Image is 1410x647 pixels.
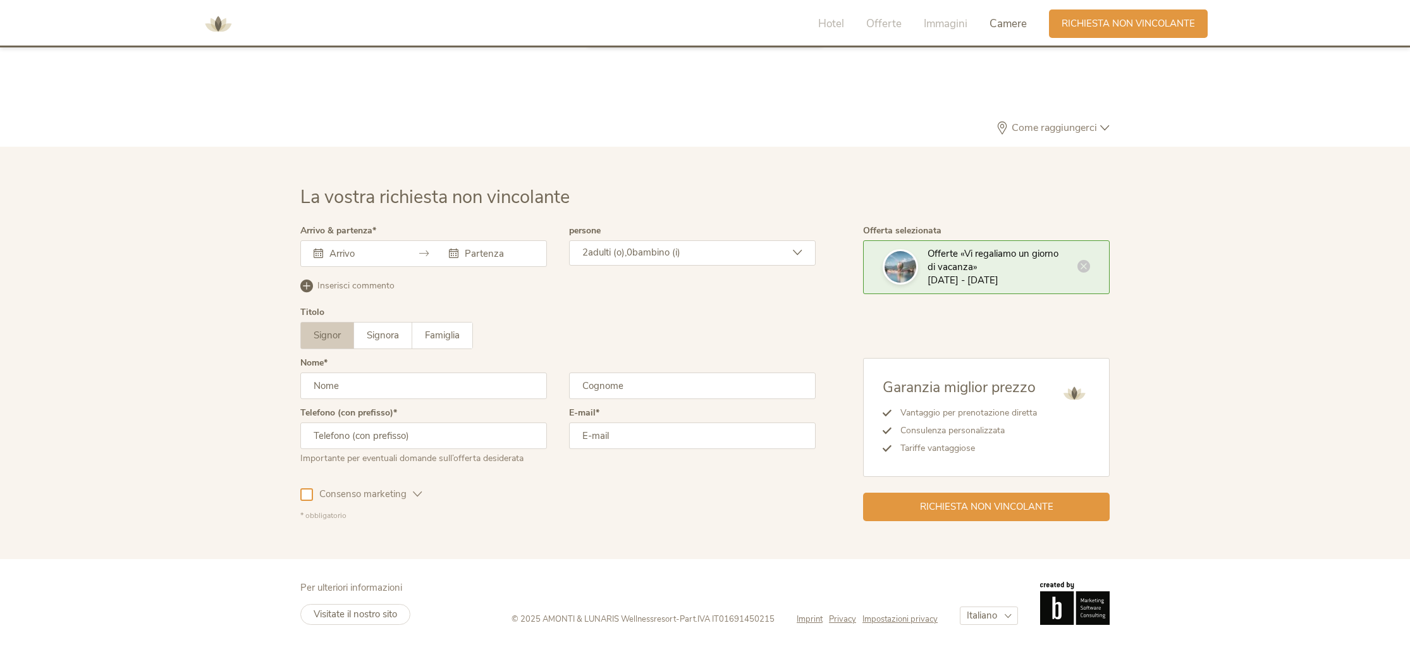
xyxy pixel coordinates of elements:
[928,274,998,287] span: [DATE] - [DATE]
[313,488,413,501] span: Consenso marketing
[885,251,916,283] img: La vostra richiesta non vincolante
[300,373,547,399] input: Nome
[1040,582,1110,625] img: Brandnamic GmbH | Leading Hospitality Solutions
[300,581,402,594] span: Per ulteriori informazioni
[797,613,823,625] span: Imprint
[892,422,1037,440] li: Consulenza personalizzata
[892,404,1037,422] li: Vantaggio per prenotazione diretta
[300,449,547,465] div: Importante per eventuali domande sull’offerta desiderata
[892,440,1037,457] li: Tariffe vantaggiose
[569,409,599,417] label: E-mail
[582,246,588,259] span: 2
[569,422,816,449] input: E-mail
[1062,17,1195,30] span: Richiesta non vincolante
[462,247,534,260] input: Partenza
[866,16,902,31] span: Offerte
[300,422,547,449] input: Telefono (con prefisso)
[627,246,632,259] span: 0
[1008,123,1100,133] span: Come raggiungerci
[862,613,938,625] a: Impostazioni privacy
[588,246,627,259] span: adulti (o),
[199,19,237,28] a: AMONTI & LUNARIS Wellnessresort
[300,185,570,209] span: La vostra richiesta non vincolante
[928,247,1058,273] span: Offerte «Vi regaliamo un giorno di vacanza»
[990,16,1027,31] span: Camere
[863,225,941,237] span: Offerta selezionata
[300,510,816,521] div: * obbligatorio
[1058,378,1090,409] img: AMONTI & LUNARIS Wellnessresort
[924,16,967,31] span: Immagini
[797,613,829,625] a: Imprint
[300,359,328,367] label: Nome
[829,613,862,625] a: Privacy
[300,308,324,317] div: Titolo
[314,329,341,342] span: Signor
[569,226,601,235] label: persone
[632,246,680,259] span: bambino (i)
[300,226,376,235] label: Arrivo & partenza
[818,16,844,31] span: Hotel
[367,329,399,342] span: Signora
[512,613,676,625] span: © 2025 AMONTI & LUNARIS Wellnessresort
[920,500,1053,514] span: Richiesta non vincolante
[569,373,816,399] input: Cognome
[199,5,237,43] img: AMONTI & LUNARIS Wellnessresort
[829,613,856,625] span: Privacy
[300,604,410,625] a: Visitate il nostro sito
[676,613,680,625] span: -
[317,280,395,292] span: Inserisci commento
[300,409,397,417] label: Telefono (con prefisso)
[680,613,775,625] span: Part.IVA IT01691450215
[425,329,460,342] span: Famiglia
[883,378,1036,397] span: Garanzia miglior prezzo
[326,247,398,260] input: Arrivo
[314,608,397,620] span: Visitate il nostro sito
